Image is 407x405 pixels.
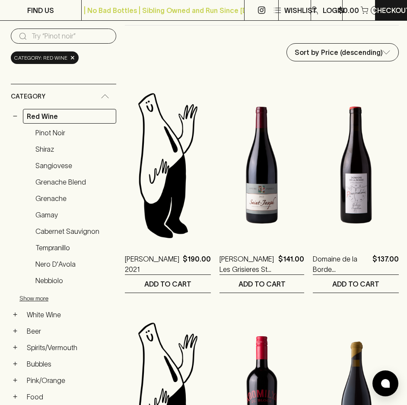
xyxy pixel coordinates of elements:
[14,54,67,62] span: Category: red wine
[23,357,116,371] a: Bubbles
[23,109,116,124] a: Red Wine
[32,273,116,288] a: Nebbiolo
[32,142,116,156] a: Shiraz
[125,254,179,274] a: [PERSON_NAME] 2021
[23,389,116,404] a: Food
[32,191,116,206] a: Grenache
[219,275,304,293] button: ADD TO CART
[125,275,211,293] button: ADD TO CART
[125,89,211,241] img: Blackhearts & Sparrows Man
[219,89,304,241] img: Andre Perret Les Grisieres St Joseph 2022
[11,376,19,385] button: +
[332,279,379,289] p: ADD TO CART
[183,254,211,274] p: $190.00
[11,360,19,368] button: +
[284,5,317,16] p: Wishlist
[23,340,116,355] a: Spirits/Vermouth
[11,327,19,335] button: +
[313,89,399,241] img: Domaine de la Borde Pinostradamus Pinot Noir 2023
[144,279,191,289] p: ADD TO CART
[295,47,383,57] p: Sort by Price (descending)
[338,5,359,16] p: $0.00
[372,254,399,274] p: $137.00
[278,254,304,274] p: $141.00
[11,343,19,352] button: +
[23,307,116,322] a: White Wine
[23,373,116,388] a: Pink/Orange
[32,224,116,239] a: Cabernet Sauvignon
[287,44,398,61] div: Sort by Price (descending)
[32,207,116,222] a: Gamay
[70,53,75,62] span: ×
[32,125,116,140] a: Pinot Noir
[27,5,54,16] p: FIND US
[238,279,286,289] p: ADD TO CART
[11,91,45,102] span: Category
[11,310,19,319] button: +
[323,5,344,16] p: Login
[32,29,109,43] input: Try “Pinot noir”
[11,392,19,401] button: +
[19,290,133,307] button: Show more
[32,240,116,255] a: Tempranillo
[381,379,390,388] img: bubble-icon
[313,275,399,293] button: ADD TO CART
[11,112,19,121] button: −
[32,175,116,189] a: Grenache Blend
[23,324,116,338] a: Beer
[32,257,116,271] a: Nero d'Avola
[32,158,116,173] a: Sangiovese
[313,254,369,274] a: Domaine de la Borde Pinostradamus Pinot Noir 2023
[11,84,116,109] div: Category
[219,254,275,274] a: [PERSON_NAME] Les Grisieres St [PERSON_NAME] 2022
